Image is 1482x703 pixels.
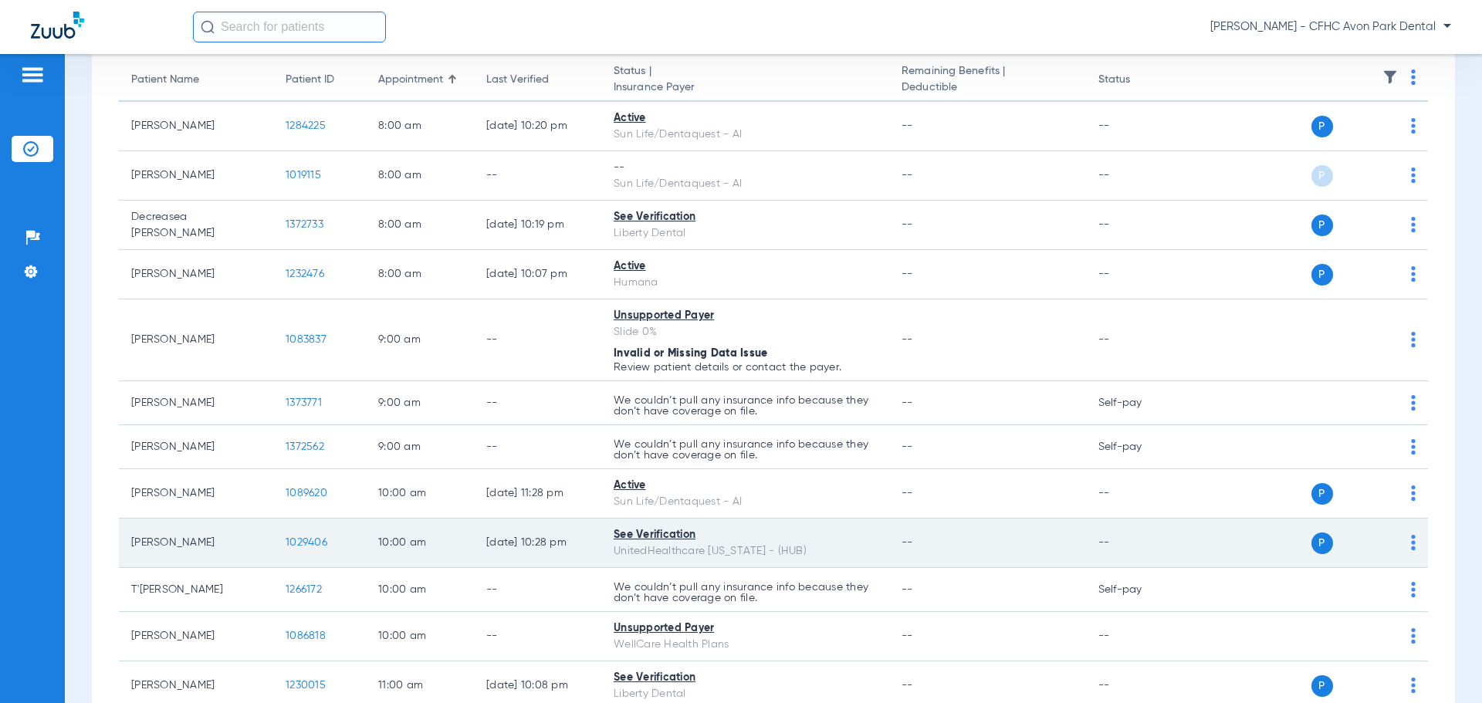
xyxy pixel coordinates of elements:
span: Deductible [902,79,1073,96]
td: [DATE] 10:19 PM [474,201,601,250]
span: -- [902,584,913,595]
iframe: Chat Widget [1405,629,1482,703]
div: Last Verified [486,72,549,88]
div: Appointment [378,72,443,88]
span: -- [902,219,913,230]
img: group-dot-blue.svg [1411,332,1416,347]
div: Unsupported Payer [614,620,877,637]
span: 1266172 [286,584,322,595]
div: See Verification [614,670,877,686]
img: group-dot-blue.svg [1411,395,1416,411]
span: Invalid or Missing Data Issue [614,348,767,359]
p: We couldn’t pull any insurance info because they don’t have coverage on file. [614,439,877,461]
th: Status [1086,59,1190,102]
span: Insurance Payer [614,79,877,96]
span: 1086818 [286,630,326,641]
td: 9:00 AM [366,299,474,381]
td: Self-pay [1086,568,1190,612]
div: Patient ID [286,72,354,88]
td: -- [474,299,601,381]
span: -- [902,537,913,548]
span: 1230015 [286,680,326,691]
span: 1029406 [286,537,327,548]
span: 1089620 [286,488,327,499]
td: -- [474,425,601,469]
td: [DATE] 10:07 PM [474,250,601,299]
td: -- [1086,299,1190,381]
td: -- [474,568,601,612]
img: group-dot-blue.svg [1411,485,1416,501]
span: P [1311,215,1333,236]
div: WellCare Health Plans [614,637,877,653]
td: 9:00 AM [366,425,474,469]
td: [DATE] 11:28 PM [474,469,601,519]
span: -- [902,170,913,181]
div: Patient Name [131,72,261,88]
div: See Verification [614,209,877,225]
span: 1373771 [286,397,322,408]
p: We couldn’t pull any insurance info because they don’t have coverage on file. [614,395,877,417]
div: Humana [614,275,877,291]
td: [PERSON_NAME] [119,612,273,661]
span: 1372562 [286,441,324,452]
td: [PERSON_NAME] [119,519,273,568]
img: filter.svg [1382,69,1398,85]
td: T'[PERSON_NAME] [119,568,273,612]
div: Liberty Dental [614,686,877,702]
td: -- [1086,201,1190,250]
span: -- [902,334,913,345]
div: Unsupported Payer [614,308,877,324]
span: 1083837 [286,334,327,345]
img: group-dot-blue.svg [1411,167,1416,183]
div: Active [614,110,877,127]
span: P [1311,264,1333,286]
p: We couldn’t pull any insurance info because they don’t have coverage on file. [614,582,877,603]
span: -- [902,269,913,279]
img: hamburger-icon [20,66,45,84]
td: 9:00 AM [366,381,474,425]
div: Liberty Dental [614,225,877,242]
td: 10:00 AM [366,612,474,661]
td: 10:00 AM [366,469,474,519]
td: -- [474,612,601,661]
img: group-dot-blue.svg [1411,439,1416,455]
td: 10:00 AM [366,519,474,568]
td: 8:00 AM [366,250,474,299]
span: -- [902,488,913,499]
td: 8:00 AM [366,151,474,201]
td: [PERSON_NAME] [119,425,273,469]
td: [PERSON_NAME] [119,469,273,519]
td: Decreasea [PERSON_NAME] [119,201,273,250]
img: group-dot-blue.svg [1411,266,1416,282]
input: Search for patients [193,12,386,42]
td: [PERSON_NAME] [119,250,273,299]
td: Self-pay [1086,381,1190,425]
th: Status | [601,59,889,102]
span: -- [902,441,913,452]
td: -- [1086,102,1190,151]
div: Appointment [378,72,462,88]
div: Last Verified [486,72,589,88]
img: Search Icon [201,20,215,34]
span: -- [902,630,913,641]
span: P [1311,116,1333,137]
span: 1019115 [286,170,321,181]
div: Active [614,259,877,275]
td: -- [1086,151,1190,201]
td: -- [474,381,601,425]
span: P [1311,532,1333,554]
div: Sun Life/Dentaquest - AI [614,127,877,143]
span: P [1311,675,1333,697]
td: -- [1086,469,1190,519]
span: [PERSON_NAME] - CFHC Avon Park Dental [1210,19,1451,35]
img: group-dot-blue.svg [1411,582,1416,597]
div: -- [614,160,877,176]
div: UnitedHealthcare [US_STATE] - (HUB) [614,543,877,559]
span: 1284225 [286,120,326,131]
td: [DATE] 10:20 PM [474,102,601,151]
td: -- [1086,612,1190,661]
td: [DATE] 10:28 PM [474,519,601,568]
div: Patient Name [131,72,199,88]
span: 1372733 [286,219,323,230]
